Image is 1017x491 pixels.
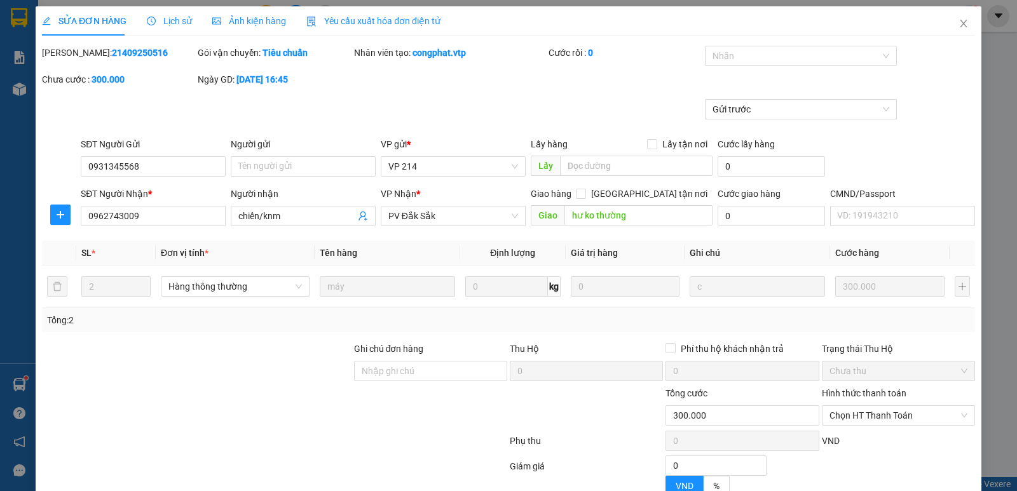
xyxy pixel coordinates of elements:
[354,344,424,354] label: Ghi chú đơn hàng
[306,16,440,26] span: Yêu cầu xuất hóa đơn điện tử
[81,248,92,258] span: SL
[121,57,179,67] span: 07:34:14 [DATE]
[560,156,713,176] input: Dọc đường
[212,17,221,25] span: picture
[306,17,317,27] img: icon
[381,189,416,199] span: VP Nhận
[830,187,975,201] div: CMND/Passport
[510,344,539,354] span: Thu Hộ
[92,74,125,84] b: 300.000
[13,88,26,107] span: Nơi gửi:
[548,276,561,297] span: kg
[508,434,664,456] div: Phụ thu
[161,248,208,258] span: Đơn vị tính
[685,241,830,266] th: Ghi chú
[43,89,76,96] span: PV Đắk Sắk
[822,388,906,398] label: Hình thức thanh toán
[33,20,103,68] strong: CÔNG TY TNHH [GEOGRAPHIC_DATA] 214 QL13 - P.26 - Q.BÌNH THẠNH - TP HCM 1900888606
[718,206,825,226] input: Cước giao hàng
[47,313,393,327] div: Tổng: 2
[657,137,713,151] span: Lấy tận nơi
[320,276,455,297] input: VD: Bàn, Ghế
[665,388,707,398] span: Tổng cước
[112,48,168,58] b: 21409250516
[955,276,970,297] button: plus
[212,16,286,26] span: Ảnh kiện hàng
[354,361,507,381] input: Ghi chú đơn hàng
[822,342,975,356] div: Trạng thái Thu Hộ
[236,74,288,84] b: [DATE] 16:45
[13,29,29,60] img: logo
[231,187,376,201] div: Người nhận
[718,139,775,149] label: Cước lấy hàng
[564,205,713,225] input: Dọc đường
[835,248,879,258] span: Cước hàng
[42,17,51,25] span: edit
[198,72,351,86] div: Ngày GD:
[168,277,302,296] span: Hàng thông thường
[531,205,564,225] span: Giao
[388,157,518,176] span: VP 214
[713,481,720,491] span: %
[713,100,890,119] span: Gửi trước
[42,46,195,60] div: [PERSON_NAME]:
[42,16,126,26] span: SỬA ĐƠN HÀNG
[718,156,825,177] input: Cước lấy hàng
[354,46,547,60] div: Nhân viên tạo:
[381,137,526,151] div: VP gửi
[320,248,357,258] span: Tên hàng
[531,139,568,149] span: Lấy hàng
[959,18,969,29] span: close
[829,406,967,425] span: Chọn HT Thanh Toán
[263,48,308,58] b: Tiêu chuẩn
[81,137,226,151] div: SĐT Người Gửi
[490,248,535,258] span: Định lượng
[122,48,179,57] span: DSA09250186
[47,276,67,297] button: delete
[676,342,789,356] span: Phí thu hộ khách nhận trả
[358,211,368,221] span: user-add
[571,248,618,258] span: Giá trị hàng
[128,89,171,96] span: PV Bình Dương
[549,46,702,60] div: Cước rồi :
[81,187,226,201] div: SĐT Người Nhận
[147,17,156,25] span: clock-circle
[531,156,560,176] span: Lấy
[946,6,981,42] button: Close
[676,481,693,491] span: VND
[147,16,192,26] span: Lịch sử
[835,276,944,297] input: 0
[829,361,967,380] span: Chưa thu
[413,48,466,58] b: congphat.vtp
[531,189,571,199] span: Giao hàng
[51,210,70,220] span: plus
[44,76,147,86] strong: BIÊN NHẬN GỬI HÀNG HOÁ
[588,48,593,58] b: 0
[718,189,781,199] label: Cước giao hàng
[586,187,713,201] span: [GEOGRAPHIC_DATA] tận nơi
[97,88,118,107] span: Nơi nhận:
[231,137,376,151] div: Người gửi
[690,276,825,297] input: Ghi Chú
[42,72,195,86] div: Chưa cước :
[571,276,679,297] input: 0
[198,46,351,60] div: Gói vận chuyển:
[388,206,518,225] span: PV Đắk Sắk
[822,436,840,446] span: VND
[50,205,71,225] button: plus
